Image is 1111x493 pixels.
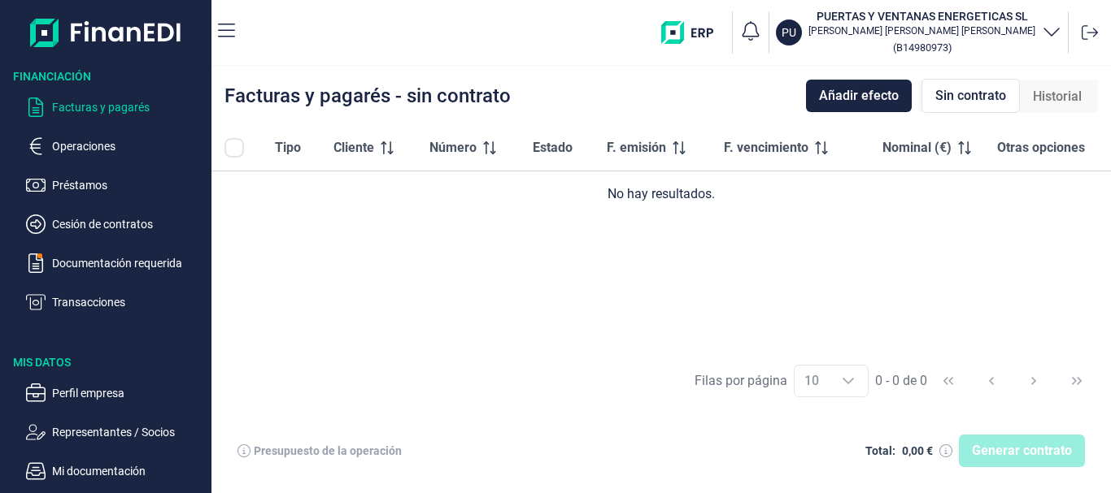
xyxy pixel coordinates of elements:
[1057,361,1096,400] button: Last Page
[776,8,1061,57] button: PUPUERTAS Y VENTANAS ENERGETICAS SL[PERSON_NAME] [PERSON_NAME] [PERSON_NAME](B14980973)
[333,138,374,158] span: Cliente
[275,138,301,158] span: Tipo
[1020,80,1095,113] div: Historial
[865,444,895,457] div: Total:
[829,365,868,396] div: Choose
[819,86,899,106] span: Añadir efecto
[1033,87,1082,106] span: Historial
[224,138,244,158] div: All items unselected
[661,21,725,44] img: erp
[724,138,808,158] span: F. vencimiento
[224,86,511,106] div: Facturas y pagarés - sin contrato
[26,292,205,312] button: Transacciones
[26,97,205,117] button: Facturas y pagarés
[26,214,205,234] button: Cesión de contratos
[52,136,205,156] p: Operaciones
[808,8,1035,24] h3: PUERTAS Y VENTANAS ENERGETICAS SL
[52,175,205,195] p: Préstamos
[902,444,933,457] div: 0,00 €
[695,371,787,391] div: Filas por página
[30,13,182,52] img: Logo de aplicación
[882,138,952,158] span: Nominal (€)
[52,97,205,117] p: Facturas y pagarés
[808,24,1035,37] p: [PERSON_NAME] [PERSON_NAME] [PERSON_NAME]
[921,79,1020,113] div: Sin contrato
[806,80,912,112] button: Añadir efecto
[893,41,952,54] small: Copiar cif
[26,383,205,403] button: Perfil empresa
[26,461,205,481] button: Mi documentación
[52,292,205,312] p: Transacciones
[254,444,402,457] div: Presupuesto de la operación
[26,422,205,442] button: Representantes / Socios
[52,253,205,273] p: Documentación requerida
[26,175,205,195] button: Préstamos
[26,253,205,273] button: Documentación requerida
[935,86,1006,106] span: Sin contrato
[929,361,968,400] button: First Page
[52,461,205,481] p: Mi documentación
[52,383,205,403] p: Perfil empresa
[26,136,205,156] button: Operaciones
[224,184,1098,204] div: No hay resultados.
[972,361,1011,400] button: Previous Page
[52,422,205,442] p: Representantes / Socios
[52,214,205,234] p: Cesión de contratos
[782,24,796,41] p: PU
[875,374,927,387] span: 0 - 0 de 0
[607,138,666,158] span: F. emisión
[429,138,477,158] span: Número
[533,138,573,158] span: Estado
[997,138,1085,158] span: Otras opciones
[1014,361,1053,400] button: Next Page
